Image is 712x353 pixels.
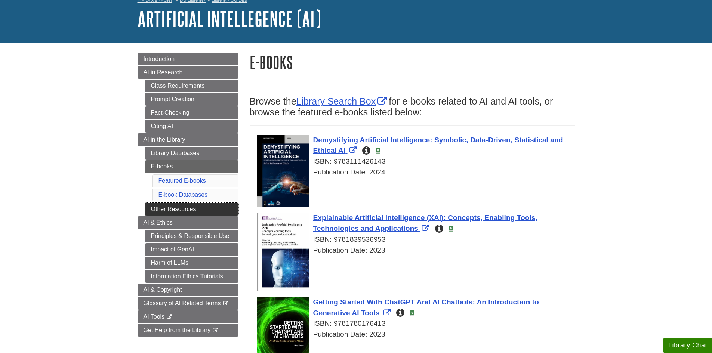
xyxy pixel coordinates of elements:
a: E-books [145,160,238,173]
i: This link opens in a new window [166,315,173,319]
a: AI & Copyright [138,284,238,296]
span: AI Tools [144,313,165,320]
a: Link opens in new window [313,136,563,155]
img: e-Book [409,310,415,316]
div: Publication Date: 2024 [257,167,575,178]
span: Explainable Artificial Intelligence (XAI): Concepts, Enabling Tools, Technologies and Applications [313,214,537,232]
a: Fact-Checking [145,106,238,119]
img: e-Book [448,226,454,232]
i: This link opens in a new window [212,328,219,333]
a: E-book Databases [158,192,208,198]
a: Get Help from the Library [138,324,238,337]
a: AI Tools [138,310,238,323]
div: Publication Date: 2023 [257,329,575,340]
span: AI & Ethics [144,219,173,226]
a: Harm of LLMs [145,257,238,269]
a: Prompt Creation [145,93,238,106]
a: Library Databases [145,147,238,160]
a: AI in the Library [138,133,238,146]
a: Link opens in new window [296,96,389,106]
a: Introduction [138,53,238,65]
div: Publication Date: 2023 [257,245,575,256]
span: Glossary of AI Related Terms [144,300,221,306]
a: Other Resources [145,203,238,216]
img: e-Book [375,148,381,154]
div: Guide Page Menu [138,53,238,337]
a: Link opens in new window [313,298,539,317]
a: Artificial Intellegence (AI) [138,7,321,30]
button: Library Chat [663,338,712,353]
i: This link opens in a new window [222,301,229,306]
span: AI in Research [144,69,183,75]
div: ISBN: 9781839536953 [257,234,575,245]
a: Principles & Responsible Use [145,230,238,242]
span: Demystifying Artificial Intelligence: Symbolic, Data-Driven, Statistical and Ethical AI [313,136,563,155]
a: Glossary of AI Related Terms [138,297,238,310]
a: Featured E-books [158,177,206,184]
span: Introduction [144,56,175,62]
a: AI & Ethics [138,216,238,229]
span: AI & Copyright [144,287,182,293]
span: AI in the Library [144,136,185,143]
div: ISBN: 9783111426143 [257,156,575,167]
div: ISBN: 9781780176413 [257,318,575,329]
a: Impact of GenAI [145,243,238,256]
h1: E-books [250,53,575,72]
a: Class Requirements [145,80,238,92]
a: AI in Research [138,66,238,79]
span: Getting Started With ChatGPT And AI Chatbots: An Introduction to Generative AI Tools [313,298,539,317]
a: Link opens in new window [313,214,537,232]
img: Cover Art [257,213,309,291]
span: Get Help from the Library [144,327,211,333]
h3: Browse the for e-books related to AI and AI tools, or browse the featured e-books listed below: [250,96,575,118]
img: Cover Art [257,135,309,207]
a: Information Ethics Tutorials [145,270,238,283]
a: Citing AI [145,120,238,133]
